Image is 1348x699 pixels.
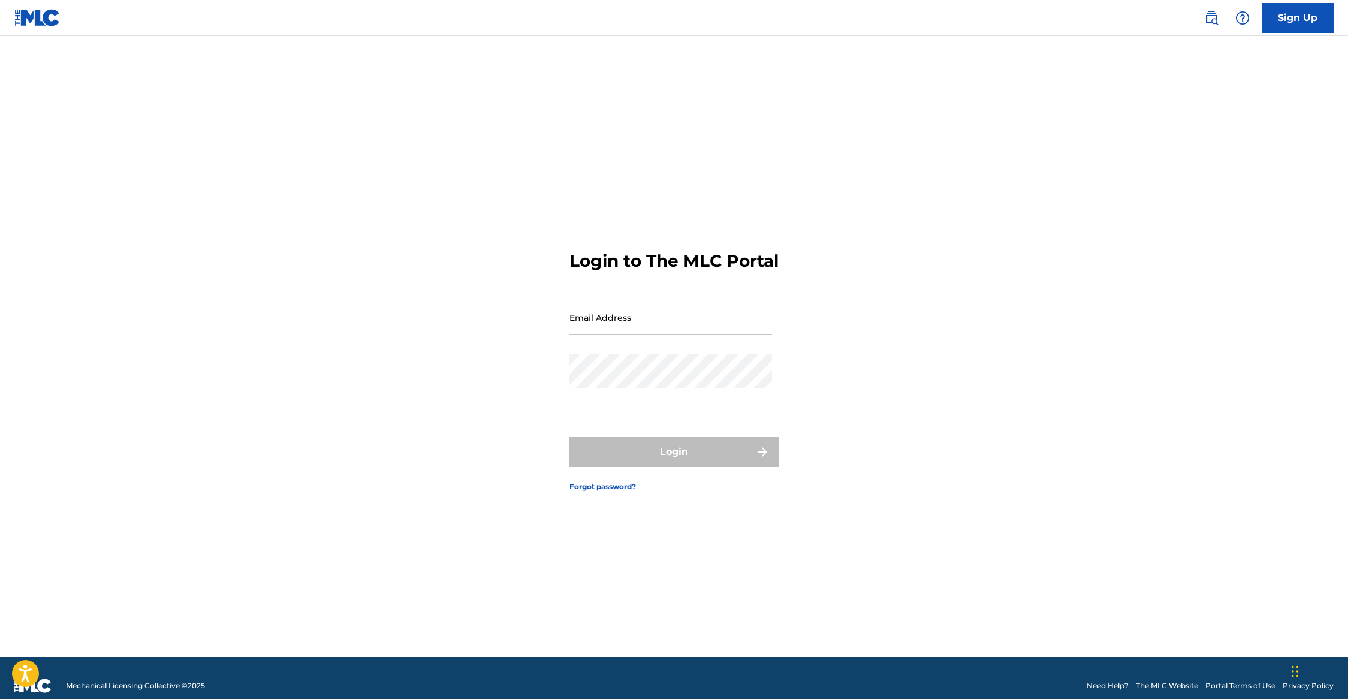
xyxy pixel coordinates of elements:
[66,680,205,691] span: Mechanical Licensing Collective © 2025
[14,679,52,693] img: logo
[1283,680,1334,691] a: Privacy Policy
[1292,653,1299,689] div: Trascina
[1136,680,1198,691] a: The MLC Website
[1087,680,1129,691] a: Need Help?
[1288,641,1348,699] iframe: Chat Widget
[569,481,636,492] a: Forgot password?
[1199,6,1223,30] a: Public Search
[14,9,61,26] img: MLC Logo
[1231,6,1254,30] div: Help
[1205,680,1275,691] a: Portal Terms of Use
[1204,11,1219,25] img: search
[1262,3,1334,33] a: Sign Up
[1235,11,1250,25] img: help
[569,251,779,272] h3: Login to The MLC Portal
[1288,641,1348,699] div: Widget chat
